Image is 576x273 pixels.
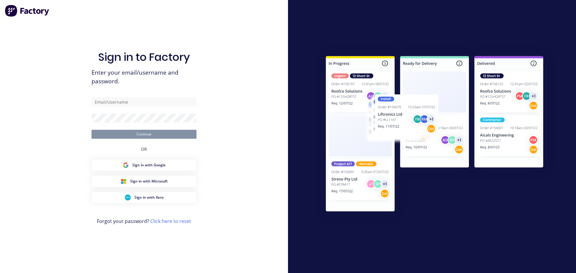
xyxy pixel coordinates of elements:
[150,218,191,224] a: Click here to reset
[91,192,196,203] button: Xero Sign inSign in with Xero
[125,194,131,200] img: Xero Sign in
[91,97,196,106] input: Email/Username
[5,5,50,17] img: Factory
[134,195,163,200] span: Sign in with Xero
[121,178,127,184] img: Microsoft Sign in
[97,218,191,225] span: Forgot your password?
[98,51,190,64] h1: Sign in to Factory
[123,162,129,168] img: Google Sign in
[130,179,168,184] span: Sign in with Microsoft
[313,44,556,226] img: Sign in
[91,176,196,187] button: Microsoft Sign inSign in with Microsoft
[132,162,166,168] span: Sign in with Google
[91,68,196,86] span: Enter your email/username and password.
[141,139,147,159] div: OR
[91,130,196,139] button: Continue
[91,159,196,171] button: Google Sign inSign in with Google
